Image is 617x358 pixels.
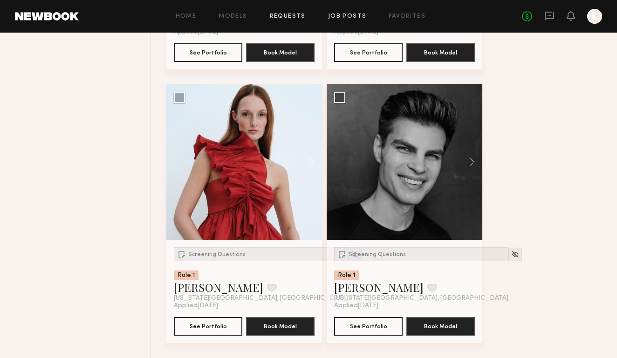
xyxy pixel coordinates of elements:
button: See Portfolio [334,317,403,336]
a: K [587,9,602,24]
a: Requests [270,14,306,20]
div: Applied [DATE] [174,302,315,310]
button: Book Model [246,317,315,336]
button: See Portfolio [174,317,242,336]
button: Book Model [246,43,315,62]
button: Book Model [406,317,475,336]
a: Home [176,14,197,20]
div: Role 1 [174,270,199,280]
button: See Portfolio [174,43,242,62]
a: Book Model [246,48,315,56]
a: Book Model [246,322,315,330]
span: Screening Questions [349,252,406,257]
span: [US_STATE][GEOGRAPHIC_DATA], [GEOGRAPHIC_DATA] [334,295,508,302]
div: Role 1 [334,270,359,280]
a: Favorites [389,14,425,20]
span: [US_STATE][GEOGRAPHIC_DATA], [GEOGRAPHIC_DATA] [174,295,348,302]
a: Book Model [406,322,475,330]
a: [PERSON_NAME] [174,280,263,295]
a: Models [219,14,247,20]
button: See Portfolio [334,43,403,62]
a: [PERSON_NAME] [334,280,424,295]
img: Submission Icon [177,250,186,259]
a: Job Posts [328,14,367,20]
button: Book Model [406,43,475,62]
a: Book Model [406,48,475,56]
img: Submission Icon [337,250,347,259]
img: Unhide Model [511,250,519,258]
span: Screening Questions [188,252,246,257]
div: Applied [DATE] [334,302,475,310]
